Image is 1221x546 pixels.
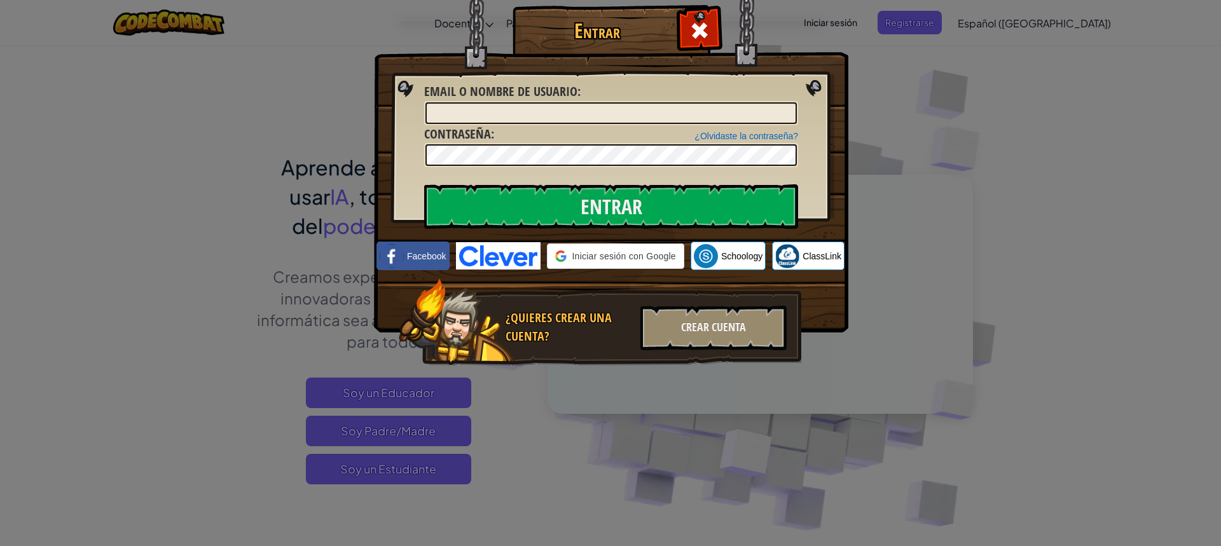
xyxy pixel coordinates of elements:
div: ¿Quieres crear una cuenta? [506,309,633,345]
span: Contraseña [424,125,491,142]
span: Email o Nombre de usuario [424,83,577,100]
label: : [424,83,581,101]
a: ¿Olvidaste la contraseña? [694,131,798,141]
div: Crear Cuenta [640,306,787,350]
span: Facebook [407,250,446,263]
img: classlink-logo-small.png [775,244,799,268]
div: Iniciar sesión con Google [547,243,684,269]
span: Iniciar sesión con Google [572,250,675,263]
img: schoology.png [694,244,718,268]
label: : [424,125,494,144]
span: ClassLink [803,250,841,263]
h1: Entrar [516,20,678,42]
img: facebook_small.png [380,244,404,268]
input: Entrar [424,184,798,229]
span: Schoology [721,250,762,263]
img: clever-logo-blue.png [456,242,541,270]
